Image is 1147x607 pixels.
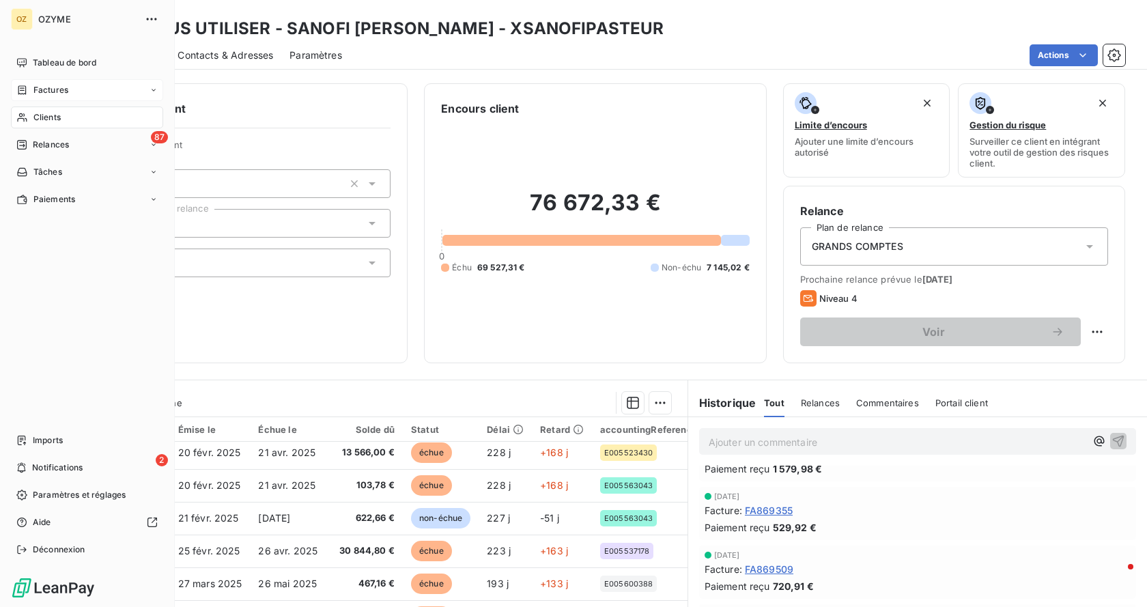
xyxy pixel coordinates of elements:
[800,274,1108,285] span: Prochaine relance prévue le
[33,544,85,556] span: Déconnexion
[120,16,664,41] h3: NE PLUS UTILISER - SANOFI [PERSON_NAME] - XSANOFIPASTEUR
[705,579,770,593] span: Paiement reçu
[33,139,69,151] span: Relances
[33,57,96,69] span: Tableau de bord
[411,442,452,463] span: échue
[922,274,953,285] span: [DATE]
[258,545,317,556] span: 26 avr. 2025
[178,424,242,435] div: Émise le
[487,479,511,491] span: 228 j
[773,520,817,535] span: 529,92 €
[289,48,342,62] span: Paramètres
[339,446,395,460] span: 13 566,00 €
[452,262,472,274] span: Échu
[540,512,559,524] span: -51 j
[156,454,168,466] span: 2
[969,119,1046,130] span: Gestion du risque
[745,503,793,518] span: FA869355
[441,100,519,117] h6: Encours client
[540,578,568,589] span: +133 j
[856,397,919,408] span: Commentaires
[705,503,742,518] span: Facture :
[258,424,323,435] div: Échue le
[604,449,653,457] span: E005523430
[714,492,740,500] span: [DATE]
[33,193,75,206] span: Paiements
[705,462,770,476] span: Paiement reçu
[258,447,315,458] span: 21 avr. 2025
[958,83,1125,178] button: Gestion du risqueSurveiller ce client en intégrant votre outil de gestion des risques client.
[38,14,137,25] span: OZYME
[441,189,749,230] h2: 76 672,33 €
[540,479,568,491] span: +168 j
[604,481,653,490] span: E005563043
[800,203,1108,219] h6: Relance
[339,544,395,558] span: 30 844,80 €
[705,520,770,535] span: Paiement reçu
[662,262,701,274] span: Non-échu
[819,293,858,304] span: Niveau 4
[11,511,163,533] a: Aide
[33,166,62,178] span: Tâches
[411,541,452,561] span: échue
[795,136,939,158] span: Ajouter une limite d’encours autorisé
[707,262,750,274] span: 7 145,02 €
[178,447,241,458] span: 20 févr. 2025
[773,462,823,476] span: 1 579,98 €
[705,562,742,576] span: Facture :
[33,434,63,447] span: Imports
[783,83,950,178] button: Limite d’encoursAjouter une limite d’encours autorisé
[795,119,867,130] span: Limite d’encours
[339,479,395,492] span: 103,78 €
[1101,561,1133,593] iframe: Intercom live chat
[11,577,96,599] img: Logo LeanPay
[178,545,240,556] span: 25 févr. 2025
[812,240,903,253] span: GRANDS COMPTES
[178,48,273,62] span: Contacts & Adresses
[540,447,568,458] span: +168 j
[258,512,290,524] span: [DATE]
[33,489,126,501] span: Paramètres et réglages
[764,397,784,408] span: Tout
[151,131,168,143] span: 87
[178,578,242,589] span: 27 mars 2025
[688,395,756,411] h6: Historique
[339,424,395,435] div: Solde dû
[935,397,988,408] span: Portail client
[487,578,509,589] span: 193 j
[411,424,470,435] div: Statut
[1030,44,1098,66] button: Actions
[540,545,568,556] span: +163 j
[487,545,511,556] span: 223 j
[33,111,61,124] span: Clients
[600,424,698,435] div: accountingReference
[33,516,51,528] span: Aide
[487,512,510,524] span: 227 j
[817,326,1051,337] span: Voir
[258,578,317,589] span: 26 mai 2025
[178,479,241,491] span: 20 févr. 2025
[800,317,1081,346] button: Voir
[11,8,33,30] div: OZ
[439,251,444,262] span: 0
[745,562,793,576] span: FA869509
[801,397,840,408] span: Relances
[714,551,740,559] span: [DATE]
[411,508,470,528] span: non-échue
[110,139,391,158] span: Propriétés Client
[969,136,1114,169] span: Surveiller ce client en intégrant votre outil de gestion des risques client.
[258,479,315,491] span: 21 avr. 2025
[477,262,525,274] span: 69 527,31 €
[178,512,239,524] span: 21 févr. 2025
[604,580,653,588] span: E005600388
[773,579,814,593] span: 720,91 €
[339,511,395,525] span: 622,66 €
[411,574,452,594] span: échue
[83,100,391,117] h6: Informations client
[32,462,83,474] span: Notifications
[604,547,650,555] span: E005537178
[604,514,653,522] span: E005563043
[540,424,584,435] div: Retard
[487,447,511,458] span: 228 j
[339,577,395,591] span: 467,16 €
